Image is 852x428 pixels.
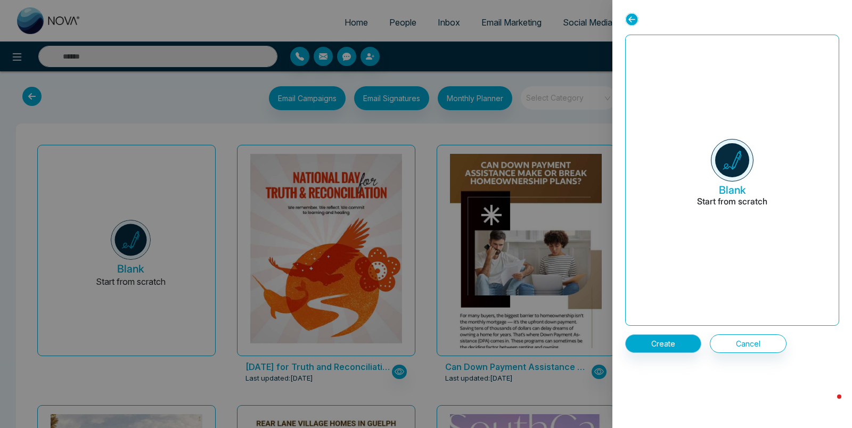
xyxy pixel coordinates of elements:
[697,196,767,219] p: Start from scratch
[710,334,787,353] button: Cancel
[711,139,753,182] img: novacrm
[625,334,701,353] button: Create
[816,392,841,417] iframe: Intercom live chat
[697,182,767,196] h5: Blank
